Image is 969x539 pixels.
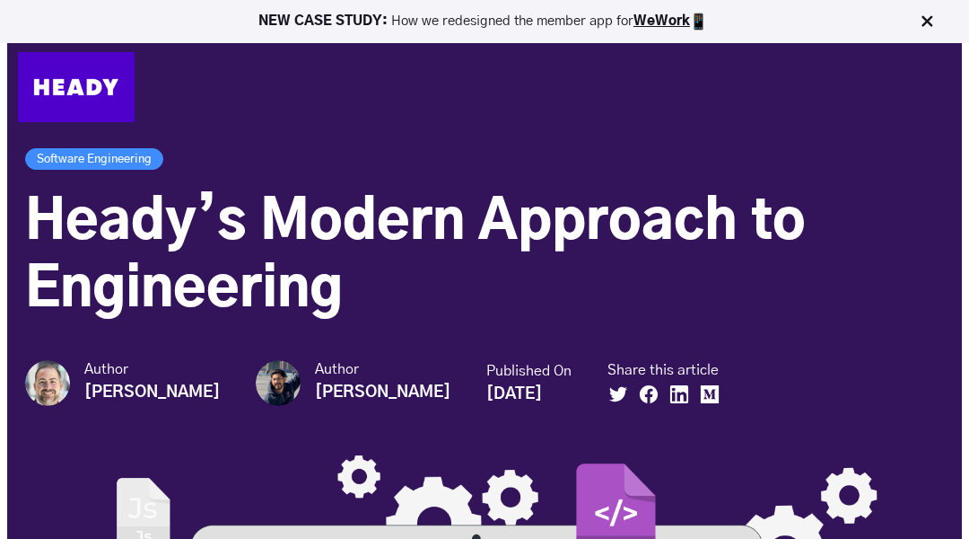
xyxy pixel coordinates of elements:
strong: [DATE] [486,386,542,402]
img: Heady_Logo_Web-01 (1) [18,52,135,122]
strong: NEW CASE STUDY: [258,14,391,28]
img: image0 (1) 1 (2) [256,360,301,406]
span: Heady’s Modern Approach to Engineering [25,196,806,317]
a: WeWork [633,14,690,28]
a: Software Engineering [25,148,163,170]
p: How we redesigned the member app for [8,13,961,31]
img: Chris Galatioto [25,360,70,406]
small: Author [84,360,220,379]
div: Navigation Menu [153,66,951,109]
strong: [PERSON_NAME] [84,384,220,401]
strong: [PERSON_NAME] [315,384,450,401]
img: Close Bar [918,13,936,31]
small: Published On [486,362,572,381]
small: Author [315,360,450,379]
small: Share this article [607,361,729,380]
img: app emoji [690,13,708,31]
